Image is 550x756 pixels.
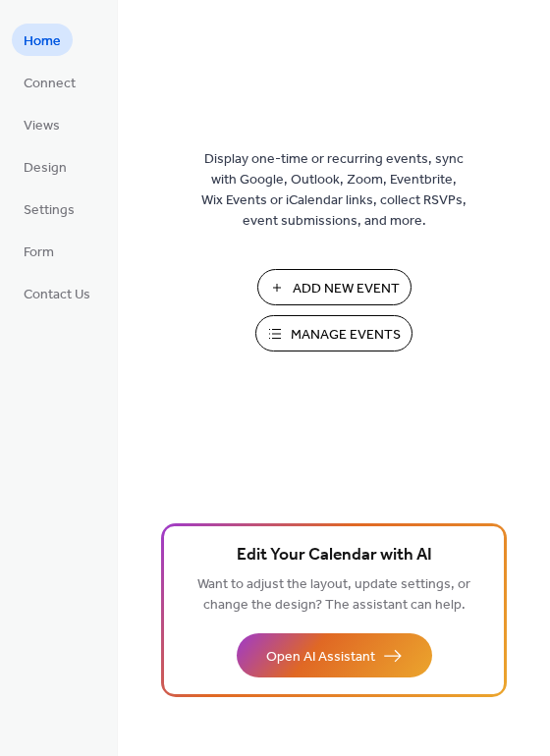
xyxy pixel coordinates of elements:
span: Home [24,31,61,52]
button: Manage Events [255,315,412,351]
a: Settings [12,192,86,225]
span: Display one-time or recurring events, sync with Google, Outlook, Zoom, Eventbrite, Wix Events or ... [201,149,467,232]
a: Views [12,108,72,140]
span: Connect [24,74,76,94]
a: Form [12,235,66,267]
span: Want to adjust the layout, update settings, or change the design? The assistant can help. [197,571,470,619]
span: Form [24,243,54,263]
span: Views [24,116,60,136]
span: Manage Events [291,325,401,346]
a: Connect [12,66,87,98]
button: Open AI Assistant [237,633,432,677]
button: Add New Event [257,269,412,305]
a: Home [12,24,73,56]
span: Contact Us [24,285,90,305]
a: Contact Us [12,277,102,309]
a: Design [12,150,79,183]
span: Open AI Assistant [266,647,375,668]
span: Edit Your Calendar with AI [237,542,432,569]
span: Settings [24,200,75,221]
span: Design [24,158,67,179]
span: Add New Event [293,279,400,299]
